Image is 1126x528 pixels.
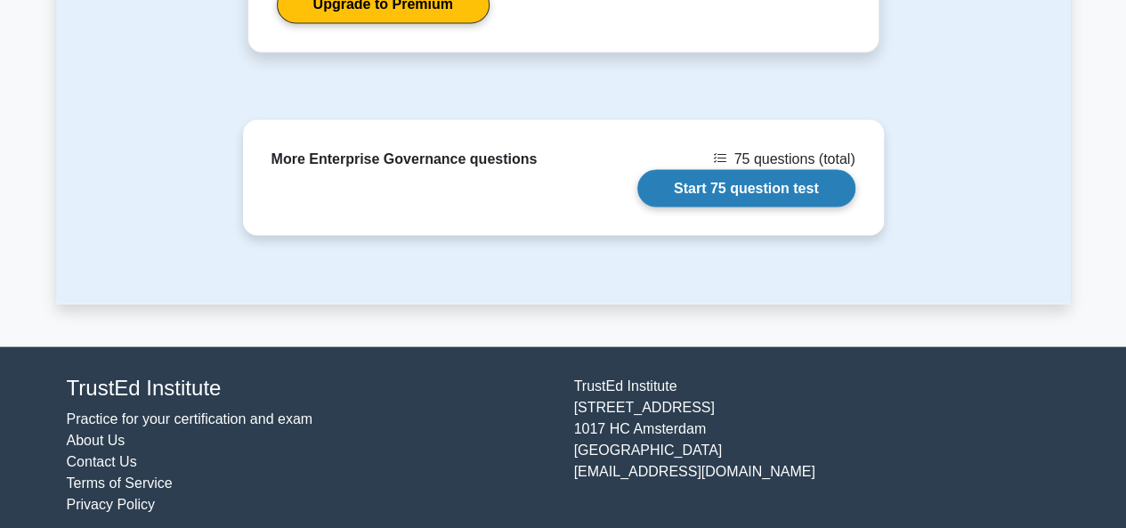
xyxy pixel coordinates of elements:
a: Start 75 question test [637,169,855,207]
a: Terms of Service [67,475,173,490]
a: Practice for your certification and exam [67,410,313,426]
div: TrustEd Institute [STREET_ADDRESS] 1017 HC Amsterdam [GEOGRAPHIC_DATA] [EMAIL_ADDRESS][DOMAIN_NAME] [563,375,1071,515]
a: About Us [67,432,126,447]
h4: TrustEd Institute [67,375,553,401]
a: Privacy Policy [67,496,156,511]
a: Contact Us [67,453,137,468]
